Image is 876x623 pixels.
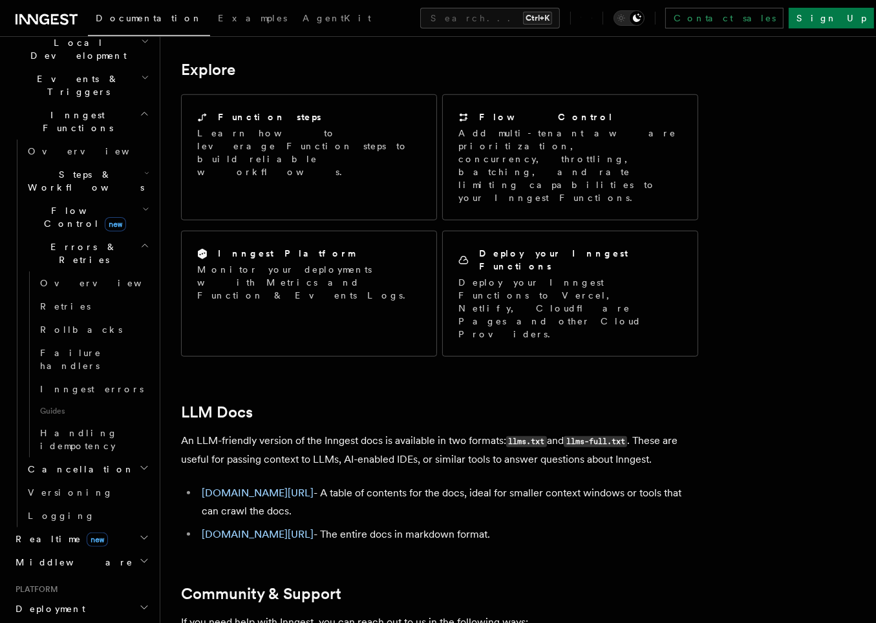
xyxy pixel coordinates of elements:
a: Inngest errors [35,377,152,401]
button: Local Development [10,31,152,67]
span: Platform [10,584,58,595]
span: Guides [35,401,152,421]
kbd: Ctrl+K [523,12,552,25]
div: Errors & Retries [23,271,152,458]
a: LLM Docs [181,403,253,421]
h2: Inngest Platform [218,247,355,260]
span: Events & Triggers [10,72,141,98]
span: Middleware [10,556,133,569]
a: Overview [23,140,152,163]
span: Flow Control [23,204,142,230]
a: Deploy your Inngest FunctionsDeploy your Inngest Functions to Vercel, Netlify, Cloudflare Pages a... [442,231,698,357]
a: Examples [210,4,295,35]
a: Explore [181,61,235,79]
h2: Deploy your Inngest Functions [479,247,682,273]
a: Documentation [88,4,210,36]
span: Errors & Retries [23,240,140,266]
span: Rollbacks [40,324,122,335]
span: Documentation [96,13,202,23]
a: Function stepsLearn how to leverage Function steps to build reliable workflows. [181,94,437,220]
button: Toggle dark mode [614,10,645,26]
button: Search...Ctrl+K [420,8,560,28]
span: Steps & Workflows [23,168,144,194]
li: - The entire docs in markdown format. [198,525,698,544]
li: - A table of contents for the docs, ideal for smaller context windows or tools that can crawl the... [198,484,698,520]
span: Deployment [10,602,85,615]
h2: Function steps [218,111,321,123]
button: Cancellation [23,458,152,481]
a: Inngest PlatformMonitor your deployments with Metrics and Function & Events Logs. [181,231,437,357]
a: Flow ControlAdd multi-tenant aware prioritization, concurrency, throttling, batching, and rate li... [442,94,698,220]
a: [DOMAIN_NAME][URL] [202,487,314,499]
button: Errors & Retries [23,235,152,271]
span: Overview [40,278,173,288]
span: Retries [40,301,91,311]
span: Logging [28,511,95,521]
span: Failure handlers [40,348,101,371]
span: new [105,217,126,231]
span: Realtime [10,533,108,545]
button: Flow Controlnew [23,199,152,235]
button: Events & Triggers [10,67,152,103]
a: Versioning [23,481,152,504]
p: An LLM-friendly version of the Inngest docs is available in two formats: and . These are useful f... [181,432,698,469]
span: Inngest Functions [10,109,140,134]
code: llms.txt [506,436,547,447]
p: Monitor your deployments with Metrics and Function & Events Logs. [197,263,421,302]
span: Handling idempotency [40,428,118,451]
span: Examples [218,13,287,23]
a: Failure handlers [35,341,152,377]
a: Community & Support [181,585,341,603]
p: Learn how to leverage Function steps to build reliable workflows. [197,127,421,178]
button: Realtimenew [10,527,152,551]
a: Sign Up [789,8,874,28]
a: AgentKit [295,4,379,35]
span: new [87,533,108,547]
button: Middleware [10,551,152,574]
div: Inngest Functions [10,140,152,527]
span: Cancellation [23,463,134,476]
a: Logging [23,504,152,527]
a: Overview [35,271,152,295]
span: Inngest errors [40,384,144,394]
h2: Flow Control [479,111,614,123]
span: Versioning [28,487,113,498]
p: Deploy your Inngest Functions to Vercel, Netlify, Cloudflare Pages and other Cloud Providers. [458,276,682,341]
a: [DOMAIN_NAME][URL] [202,528,314,540]
span: Local Development [10,36,141,62]
a: Retries [35,295,152,318]
a: Contact sales [665,8,784,28]
button: Steps & Workflows [23,163,152,199]
span: Overview [28,146,161,156]
a: Rollbacks [35,318,152,341]
p: Add multi-tenant aware prioritization, concurrency, throttling, batching, and rate limiting capab... [458,127,682,204]
button: Inngest Functions [10,103,152,140]
code: llms-full.txt [564,436,627,447]
span: AgentKit [303,13,371,23]
a: Handling idempotency [35,421,152,458]
button: Deployment [10,597,152,620]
